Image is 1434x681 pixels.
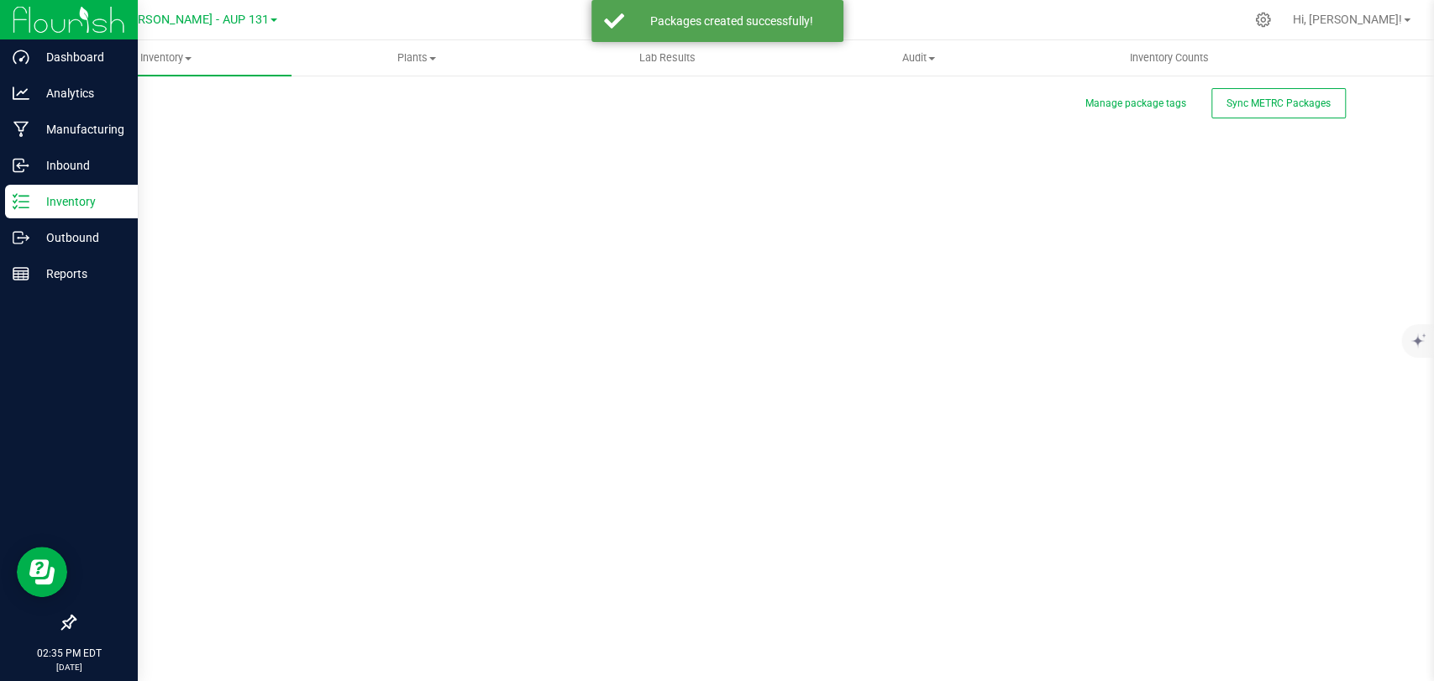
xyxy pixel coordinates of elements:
[1293,13,1402,26] span: Hi, [PERSON_NAME]!
[1085,97,1186,111] button: Manage package tags
[13,229,29,246] inline-svg: Outbound
[29,119,130,139] p: Manufacturing
[66,13,269,27] span: Dragonfly [PERSON_NAME] - AUP 131
[8,646,130,661] p: 02:35 PM EDT
[40,40,292,76] a: Inventory
[40,50,292,65] span: Inventory
[29,191,130,212] p: Inventory
[633,13,831,29] div: Packages created successfully!
[13,85,29,102] inline-svg: Analytics
[8,661,130,673] p: [DATE]
[29,47,130,67] p: Dashboard
[1227,97,1331,109] span: Sync METRC Packages
[13,193,29,210] inline-svg: Inventory
[13,49,29,65] inline-svg: Dashboard
[29,228,130,248] p: Outbound
[1107,50,1232,65] span: Inventory Counts
[13,157,29,174] inline-svg: Inbound
[29,264,130,284] p: Reports
[793,40,1044,76] a: Audit
[794,50,1043,65] span: Audit
[29,155,130,175] p: Inbound
[292,40,543,76] a: Plants
[29,83,130,103] p: Analytics
[1253,12,1274,28] div: Manage settings
[17,547,67,597] iframe: Resource center
[13,121,29,138] inline-svg: Manufacturing
[617,50,718,65] span: Lab Results
[1211,88,1346,118] button: Sync METRC Packages
[542,40,793,76] a: Lab Results
[1043,40,1295,76] a: Inventory Counts
[13,265,29,282] inline-svg: Reports
[292,50,542,65] span: Plants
